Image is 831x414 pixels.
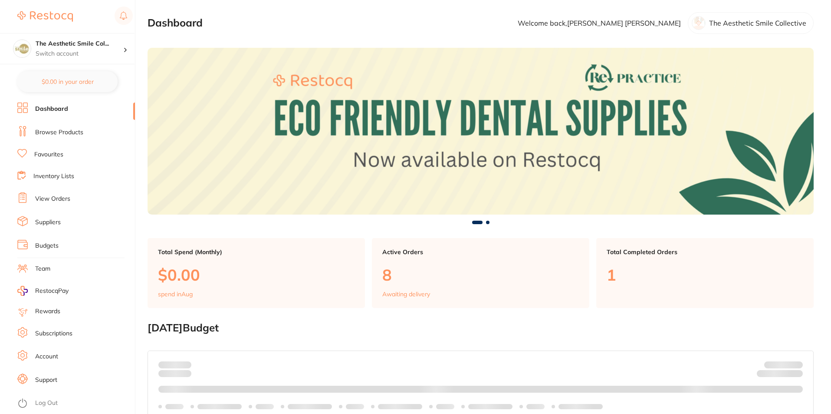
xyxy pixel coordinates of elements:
a: Account [35,352,58,361]
p: month [158,368,191,379]
p: 8 [382,266,579,284]
p: Labels [526,403,545,410]
h2: [DATE] Budget [148,322,814,334]
p: Labels extended [468,403,512,410]
img: Restocq Logo [17,11,73,22]
img: RestocqPay [17,286,28,296]
a: Budgets [35,242,59,250]
p: Labels [436,403,454,410]
img: The Aesthetic Smile Collective [13,40,31,57]
a: Total Spend (Monthly)$0.00spend inAug [148,238,365,308]
p: Total Completed Orders [607,248,803,255]
a: Rewards [35,307,60,316]
h4: The Aesthetic Smile Collective [36,40,123,48]
p: The Aesthetic Smile Collective [709,19,806,27]
p: Labels [165,403,184,410]
strong: $0.00 [176,361,191,369]
a: Dashboard [35,105,68,113]
span: RestocqPay [35,287,69,295]
a: Team [35,265,50,273]
p: Total Spend (Monthly) [158,248,355,255]
a: Active Orders8Awaiting delivery [372,238,589,308]
p: Spent: [158,361,191,368]
p: Labels [346,403,364,410]
a: Log Out [35,399,58,407]
p: Budget: [764,361,803,368]
p: 1 [607,266,803,284]
p: spend in Aug [158,291,193,298]
strong: $NaN [786,361,803,369]
img: Dashboard [148,48,814,215]
p: Active Orders [382,248,579,255]
button: $0.00 in your order [17,71,118,92]
h2: Dashboard [148,17,203,29]
a: RestocqPay [17,286,69,296]
p: Welcome back, [PERSON_NAME] [PERSON_NAME] [518,19,681,27]
p: Labels extended [288,403,332,410]
p: Labels extended [378,403,422,410]
button: Log Out [17,397,132,411]
a: Favourites [34,150,63,159]
a: Total Completed Orders1 [596,238,814,308]
a: Support [35,376,57,384]
p: $0.00 [158,266,355,284]
a: Subscriptions [35,329,72,338]
strong: $0.00 [788,371,803,379]
a: Restocq Logo [17,7,73,26]
a: View Orders [35,195,70,203]
p: Labels extended [558,403,603,410]
a: Browse Products [35,128,83,137]
p: Remaining: [757,368,803,379]
a: Inventory Lists [33,172,74,181]
p: Awaiting delivery [382,291,430,298]
a: Suppliers [35,218,61,227]
p: Labels extended [197,403,242,410]
p: Switch account [36,50,123,58]
p: Labels [256,403,274,410]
